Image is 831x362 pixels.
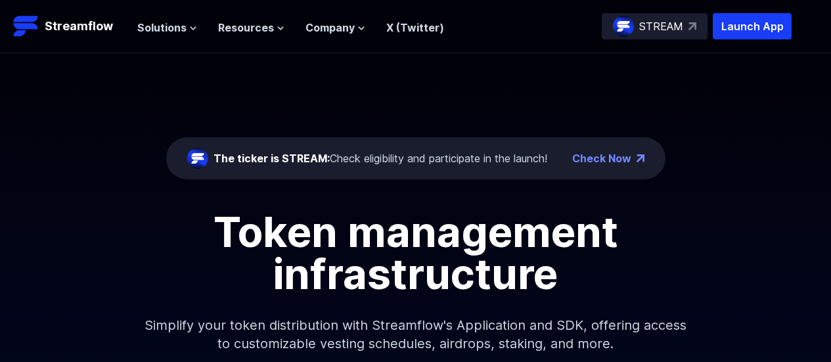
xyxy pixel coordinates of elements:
span: The ticker is STREAM: [213,152,330,165]
img: Streamflow Logo [13,13,39,39]
a: X (Twitter) [386,21,444,34]
a: Check Now [572,150,631,166]
img: streamflow-logo-circle.png [187,148,208,169]
button: Solutions [137,20,197,35]
button: Company [305,20,365,35]
a: STREAM [602,13,707,39]
img: streamflow-logo-circle.png [613,16,634,37]
h1: Token management infrastructure [120,211,711,295]
button: Launch App [713,13,792,39]
span: Company [305,20,355,35]
img: top-right-arrow.svg [688,22,696,30]
div: Check eligibility and participate in the launch! [213,150,547,166]
button: Resources [218,20,284,35]
span: Resources [218,20,274,35]
a: Streamflow [13,13,124,39]
p: Streamflow [45,17,113,35]
p: STREAM [639,18,683,34]
span: Solutions [137,20,187,35]
img: top-right-arrow.png [637,154,644,162]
